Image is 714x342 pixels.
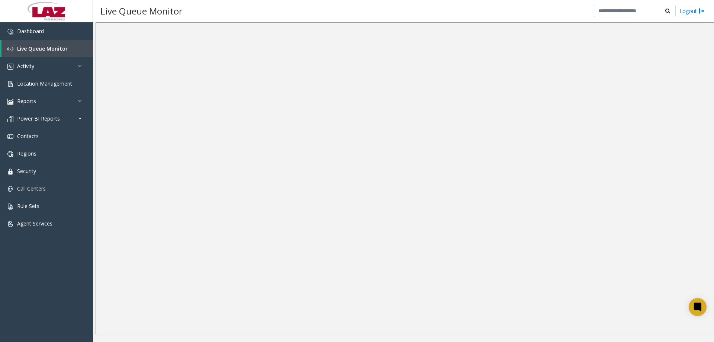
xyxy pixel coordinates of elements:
[7,186,13,192] img: 'icon'
[17,63,34,70] span: Activity
[7,169,13,175] img: 'icon'
[7,29,13,35] img: 'icon'
[7,204,13,210] img: 'icon'
[7,99,13,105] img: 'icon'
[17,98,36,105] span: Reports
[7,81,13,87] img: 'icon'
[679,7,705,15] a: Logout
[17,28,44,35] span: Dashboard
[17,202,39,210] span: Rule Sets
[97,2,186,20] h3: Live Queue Monitor
[7,46,13,52] img: 'icon'
[17,45,68,52] span: Live Queue Monitor
[17,185,46,192] span: Call Centers
[17,80,72,87] span: Location Management
[17,115,60,122] span: Power BI Reports
[7,64,13,70] img: 'icon'
[7,221,13,227] img: 'icon'
[17,167,36,175] span: Security
[17,150,36,157] span: Regions
[7,134,13,140] img: 'icon'
[7,151,13,157] img: 'icon'
[17,132,39,140] span: Contacts
[1,40,93,57] a: Live Queue Monitor
[17,220,52,227] span: Agent Services
[699,7,705,15] img: logout
[7,116,13,122] img: 'icon'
